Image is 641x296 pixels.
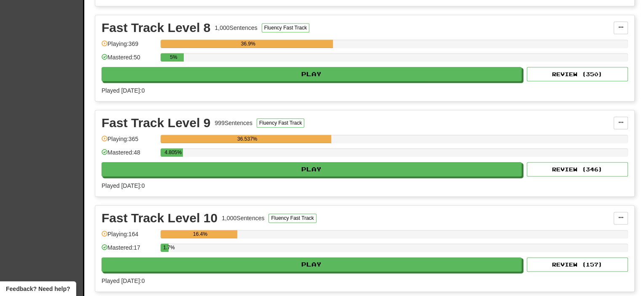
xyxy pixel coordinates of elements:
div: 5% [163,53,184,61]
div: 16.4% [163,230,237,238]
div: Mastered: 48 [102,148,156,162]
span: Open feedback widget [6,285,70,293]
button: Review (157) [527,257,628,272]
button: Play [102,67,522,81]
div: Playing: 164 [102,230,156,244]
div: Playing: 365 [102,135,156,149]
button: Fluency Fast Track [268,213,316,223]
div: Fast Track Level 9 [102,117,211,129]
span: Played [DATE]: 0 [102,182,145,189]
span: Played [DATE]: 0 [102,277,145,284]
button: Play [102,257,522,272]
div: 36.537% [163,135,331,143]
div: Playing: 369 [102,40,156,53]
div: Mastered: 17 [102,243,156,257]
button: Review (350) [527,67,628,81]
button: Fluency Fast Track [257,118,304,128]
button: Play [102,162,522,176]
div: 1,000 Sentences [215,24,257,32]
div: Mastered: 50 [102,53,156,67]
div: Fast Track Level 10 [102,212,217,224]
div: 1.7% [163,243,169,252]
div: 999 Sentences [215,119,253,127]
div: 36.9% [163,40,333,48]
span: Played [DATE]: 0 [102,87,145,94]
div: Fast Track Level 8 [102,21,211,34]
button: Fluency Fast Track [262,23,309,32]
div: 4.805% [163,148,183,157]
div: 1,000 Sentences [222,214,264,222]
button: Review (346) [527,162,628,176]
